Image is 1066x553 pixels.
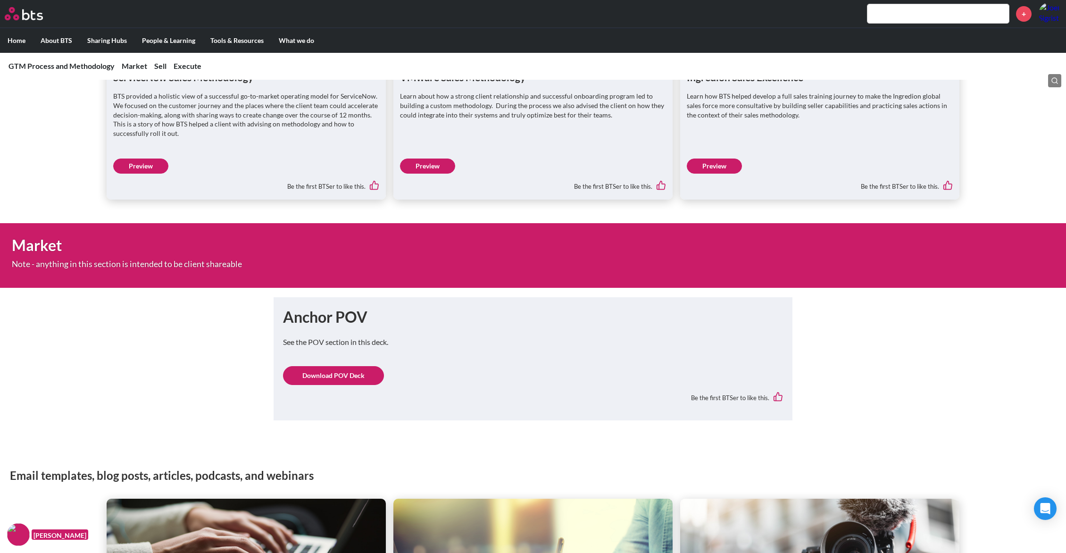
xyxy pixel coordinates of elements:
[80,28,134,53] label: Sharing Hubs
[174,61,201,70] a: Execute
[1016,6,1032,22] a: +
[1034,497,1057,520] div: Open Intercom Messenger
[283,366,384,385] a: Download POV Deck
[400,174,666,193] div: Be the first BTSer to like this.
[283,307,783,328] h1: Anchor POV
[12,260,596,268] p: Note - anything in this section is intended to be client shareable
[113,159,168,174] a: Preview
[113,174,379,193] div: Be the first BTSer to like this.
[32,529,88,540] figcaption: [PERSON_NAME]
[5,7,43,20] img: BTS Logo
[283,385,783,411] div: Be the first BTSer to like this.
[687,174,953,193] div: Be the first BTSer to like this.
[400,159,455,174] a: Preview
[7,523,30,546] img: F
[203,28,271,53] label: Tools & Resources
[8,61,115,70] a: GTM Process and Methodology
[33,28,80,53] label: About BTS
[122,61,147,70] a: Market
[134,28,203,53] label: People & Learning
[154,61,167,70] a: Sell
[5,7,60,20] a: Go home
[113,92,379,138] p: BTS provided a holistic view of a successful go-to-market operating model for ServiceNow. We focu...
[687,92,953,119] p: Learn how BTS helped develop a full sales training journey to make the Ingredion global sales for...
[687,159,742,174] a: Preview
[283,337,783,347] p: See the POV section in this deck.
[1039,2,1061,25] img: Joel Sigrist
[12,235,741,256] h1: Market
[400,92,666,119] p: Learn about how a strong client relationship and successful onboarding program led to building a ...
[1039,2,1061,25] a: Profile
[271,28,322,53] label: What we do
